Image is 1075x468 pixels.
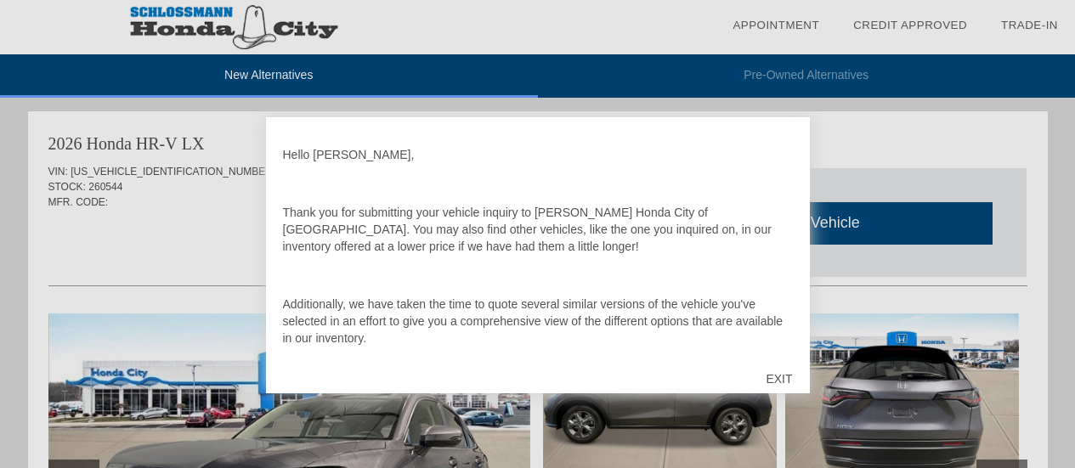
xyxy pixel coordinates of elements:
a: Appointment [733,19,819,31]
p: Additionally, we have taken the time to quote several similar versions of the vehicle you've sele... [283,296,793,347]
p: Thank you for submitting your vehicle inquiry to [PERSON_NAME] Honda City of [GEOGRAPHIC_DATA]. Y... [283,204,793,255]
a: Trade-In [1001,19,1058,31]
div: EXIT [749,353,809,404]
p: Hello [PERSON_NAME], [283,146,793,163]
a: Credit Approved [853,19,967,31]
